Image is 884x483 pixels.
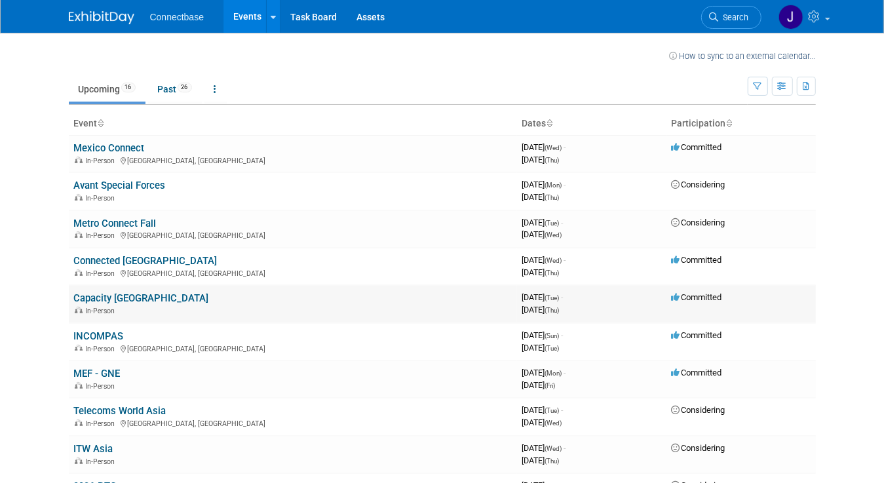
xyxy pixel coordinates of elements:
img: In-Person Event [75,194,83,201]
span: 16 [121,83,136,92]
span: In-Person [86,269,119,278]
span: (Thu) [545,194,560,201]
span: - [562,218,564,227]
span: (Mon) [545,370,562,377]
span: (Mon) [545,182,562,189]
span: - [564,255,566,265]
a: MEF - GNE [74,368,121,379]
img: In-Person Event [75,382,83,389]
span: 26 [178,83,192,92]
span: [DATE] [522,330,564,340]
span: In-Person [86,194,119,203]
img: In-Person Event [75,157,83,163]
span: [DATE] [522,417,562,427]
div: [GEOGRAPHIC_DATA], [GEOGRAPHIC_DATA] [74,267,512,278]
span: Connectbase [150,12,204,22]
th: Event [69,113,517,135]
span: (Tue) [545,407,560,414]
span: Committed [672,255,722,265]
span: (Thu) [545,269,560,277]
a: INCOMPAS [74,330,124,342]
span: Search [719,12,749,22]
span: Considering [672,180,725,189]
span: (Thu) [545,457,560,465]
a: Avant Special Forces [74,180,166,191]
span: (Tue) [545,220,560,227]
span: - [562,292,564,302]
span: [DATE] [522,343,560,353]
span: Considering [672,405,725,415]
a: Search [701,6,761,29]
span: - [564,368,566,377]
span: [DATE] [522,305,560,315]
span: (Sun) [545,332,560,339]
a: Sort by Start Date [547,118,553,128]
a: Upcoming16 [69,77,145,102]
span: [DATE] [522,380,556,390]
span: [DATE] [522,180,566,189]
span: [DATE] [522,405,564,415]
th: Participation [666,113,816,135]
span: [DATE] [522,155,560,164]
span: [DATE] [522,229,562,239]
a: Sort by Participation Type [726,118,733,128]
span: (Wed) [545,231,562,239]
span: In-Person [86,157,119,165]
div: [GEOGRAPHIC_DATA], [GEOGRAPHIC_DATA] [74,343,512,353]
img: In-Person Event [75,419,83,426]
a: Metro Connect Fall [74,218,157,229]
span: (Wed) [545,419,562,427]
img: John Giblin [778,5,803,29]
span: (Tue) [545,294,560,301]
span: (Thu) [545,157,560,164]
span: [DATE] [522,368,566,377]
a: Sort by Event Name [98,118,104,128]
span: (Wed) [545,257,562,264]
img: In-Person Event [75,307,83,313]
span: In-Person [86,419,119,428]
span: Committed [672,142,722,152]
th: Dates [517,113,666,135]
span: In-Person [86,457,119,466]
div: [GEOGRAPHIC_DATA], [GEOGRAPHIC_DATA] [74,155,512,165]
span: [DATE] [522,292,564,302]
span: [DATE] [522,455,560,465]
span: - [564,142,566,152]
span: Committed [672,368,722,377]
span: (Fri) [545,382,556,389]
span: - [562,330,564,340]
span: - [564,180,566,189]
a: Connected [GEOGRAPHIC_DATA] [74,255,218,267]
a: ITW Asia [74,443,113,455]
span: - [562,405,564,415]
a: Capacity [GEOGRAPHIC_DATA] [74,292,209,304]
span: In-Person [86,345,119,353]
span: Considering [672,218,725,227]
span: [DATE] [522,192,560,202]
span: In-Person [86,231,119,240]
img: In-Person Event [75,457,83,464]
span: [DATE] [522,142,566,152]
span: (Tue) [545,345,560,352]
span: [DATE] [522,267,560,277]
span: Considering [672,443,725,453]
span: [DATE] [522,255,566,265]
span: In-Person [86,382,119,391]
span: (Wed) [545,144,562,151]
a: Mexico Connect [74,142,145,154]
a: How to sync to an external calendar... [670,51,816,61]
div: [GEOGRAPHIC_DATA], [GEOGRAPHIC_DATA] [74,417,512,428]
span: Committed [672,330,722,340]
span: In-Person [86,307,119,315]
span: (Wed) [545,445,562,452]
div: [GEOGRAPHIC_DATA], [GEOGRAPHIC_DATA] [74,229,512,240]
a: Past26 [148,77,202,102]
img: ExhibitDay [69,11,134,24]
span: [DATE] [522,443,566,453]
span: (Thu) [545,307,560,314]
a: Telecoms World Asia [74,405,166,417]
span: - [564,443,566,453]
img: In-Person Event [75,345,83,351]
span: Committed [672,292,722,302]
span: [DATE] [522,218,564,227]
